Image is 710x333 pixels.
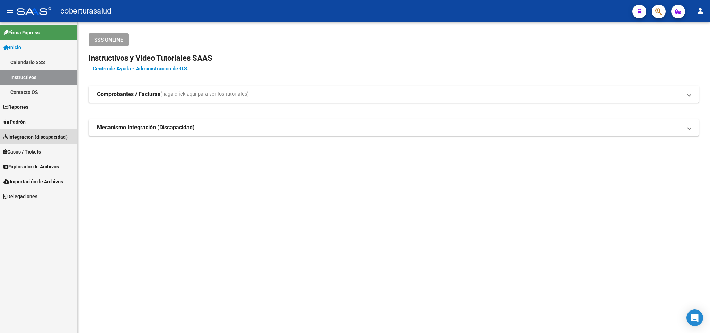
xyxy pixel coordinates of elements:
span: Integración (discapacidad) [3,133,68,141]
span: Reportes [3,103,28,111]
mat-expansion-panel-header: Mecanismo Integración (Discapacidad) [89,119,699,136]
span: Importación de Archivos [3,178,63,185]
span: Casos / Tickets [3,148,41,156]
h2: Instructivos y Video Tutoriales SAAS [89,52,699,65]
span: SSS ONLINE [94,37,123,43]
mat-icon: person [696,7,704,15]
button: SSS ONLINE [89,33,129,46]
strong: Comprobantes / Facturas [97,90,160,98]
mat-expansion-panel-header: Comprobantes / Facturas(haga click aquí para ver los tutoriales) [89,86,699,103]
strong: Mecanismo Integración (Discapacidad) [97,124,195,131]
span: Inicio [3,44,21,51]
span: Firma Express [3,29,40,36]
span: Padrón [3,118,26,126]
div: Open Intercom Messenger [686,309,703,326]
span: - coberturasalud [55,3,111,19]
span: Explorador de Archivos [3,163,59,170]
a: Centro de Ayuda - Administración de O.S. [89,64,192,73]
mat-icon: menu [6,7,14,15]
span: Delegaciones [3,193,37,200]
span: (haga click aquí para ver los tutoriales) [160,90,249,98]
